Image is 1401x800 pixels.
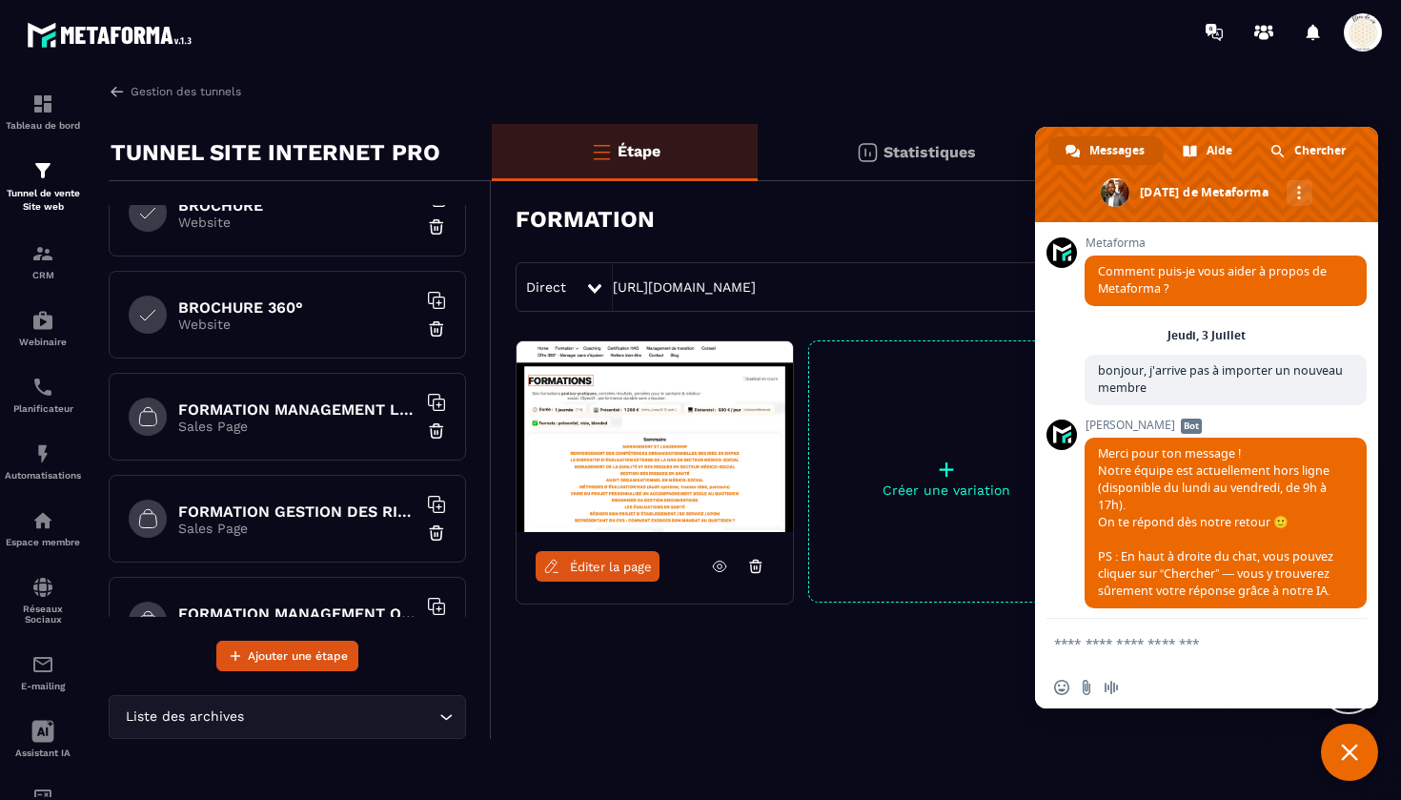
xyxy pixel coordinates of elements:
[178,196,416,215] h6: BROCHURE
[31,576,54,599] img: social-network
[178,503,416,521] h6: FORMATION GESTION DES RISQUES EN SANTE
[809,456,1084,482] p: +
[5,706,81,772] a: Assistant IA
[1054,680,1069,695] span: Insérer un emoji
[248,707,435,728] input: Search for option
[1253,136,1365,165] div: Chercher
[27,17,198,52] img: logo
[1085,236,1367,250] span: Metaforma
[536,551,660,582] a: Éditer la page
[178,419,416,434] p: Sales Page
[31,309,54,332] img: automations
[1294,136,1346,165] span: Chercher
[5,120,81,131] p: Tableau de bord
[5,639,81,706] a: emailemailE-mailing
[1098,263,1327,297] span: Comment puis-je vous aider à propos de Metaforma ?
[590,140,613,163] img: bars-o.4a397970.svg
[427,217,446,236] img: trash
[516,206,655,233] h3: FORMATION
[5,495,81,562] a: automationsautomationsEspace membre
[216,641,358,671] button: Ajouter une étape
[5,361,81,428] a: schedulerschedulerPlanificateur
[1287,180,1312,206] div: Autres canaux
[31,442,54,465] img: automations
[109,695,466,739] div: Search for option
[31,653,54,676] img: email
[5,562,81,639] a: social-networksocial-networkRéseaux Sociaux
[5,270,81,280] p: CRM
[1098,445,1333,599] span: Merci pour ton message ! Notre équipe est actuellement hors ligne (disponible du lundi au vendred...
[5,403,81,414] p: Planificateur
[613,279,756,295] a: [URL][DOMAIN_NAME]
[526,279,566,295] span: Direct
[570,560,652,574] span: Éditer la page
[1207,136,1232,165] span: Aide
[5,145,81,228] a: formationformationTunnel de vente Site web
[1104,680,1119,695] span: Message audio
[178,400,416,419] h6: FORMATION MANAGEMENT LEADERSHIP
[5,604,81,625] p: Réseaux Sociaux
[5,748,81,758] p: Assistant IA
[109,83,126,100] img: arrow
[31,92,54,115] img: formation
[111,133,440,172] p: TUNNEL SITE INTERNET PRO
[427,523,446,543] img: trash
[31,242,54,265] img: formation
[1085,419,1367,432] span: [PERSON_NAME]
[5,295,81,361] a: automationsautomationsWebinaire
[5,537,81,547] p: Espace membre
[5,337,81,347] p: Webinaire
[809,482,1084,498] p: Créer une variation
[5,681,81,691] p: E-mailing
[178,215,416,230] p: Website
[883,143,976,161] p: Statistiques
[427,421,446,441] img: trash
[1089,136,1145,165] span: Messages
[1079,680,1094,695] span: Envoyer un fichier
[856,141,879,164] img: stats.20deebd0.svg
[5,470,81,481] p: Automatisations
[178,521,416,536] p: Sales Page
[31,509,54,532] img: automations
[517,341,793,532] img: image
[1167,330,1246,341] div: Jeudi, 3 Juillet
[1181,419,1202,434] span: Bot
[109,83,241,100] a: Gestion des tunnels
[1098,362,1343,396] span: bonjour, j'arrive pas à importer un nouveau membre
[427,319,446,338] img: trash
[5,428,81,495] a: automationsautomationsAutomatisations
[5,187,81,214] p: Tunnel de vente Site web
[1054,635,1317,652] textarea: Entrez votre message...
[1166,136,1251,165] div: Aide
[178,298,416,317] h6: BROCHURE 360°
[31,159,54,182] img: formation
[5,78,81,145] a: formationformationTableau de bord
[1048,136,1164,165] div: Messages
[248,646,348,666] span: Ajouter une étape
[178,605,416,623] h6: FORMATION MANAGEMENT QUALITE ET RISQUES EN ESSMS
[31,376,54,399] img: scheduler
[5,228,81,295] a: formationformationCRM
[1321,724,1378,781] div: Fermer le chat
[178,317,416,332] p: Website
[121,707,248,728] span: Liste des archives
[618,142,660,160] p: Étape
